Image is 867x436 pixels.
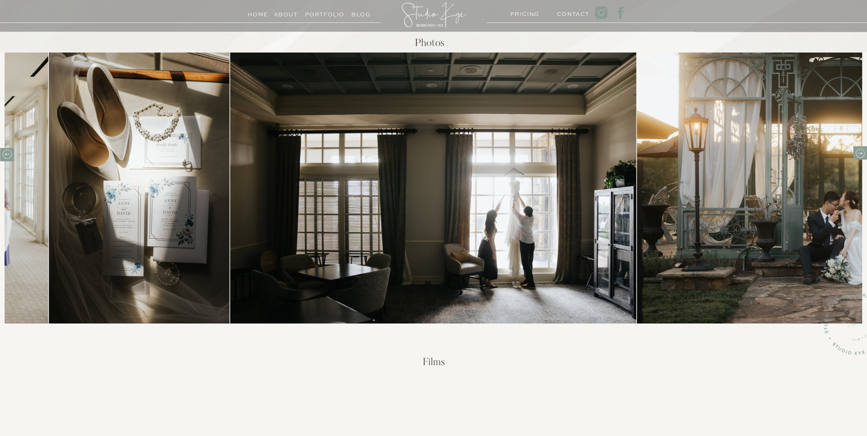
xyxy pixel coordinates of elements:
[337,357,531,370] h2: Films
[274,10,298,16] a: About
[510,9,537,16] a: PRICING
[345,10,376,16] a: Blog
[245,10,271,16] a: Home
[305,10,336,16] a: Portfolio
[332,38,527,51] h2: Photos
[557,9,583,16] a: Contact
